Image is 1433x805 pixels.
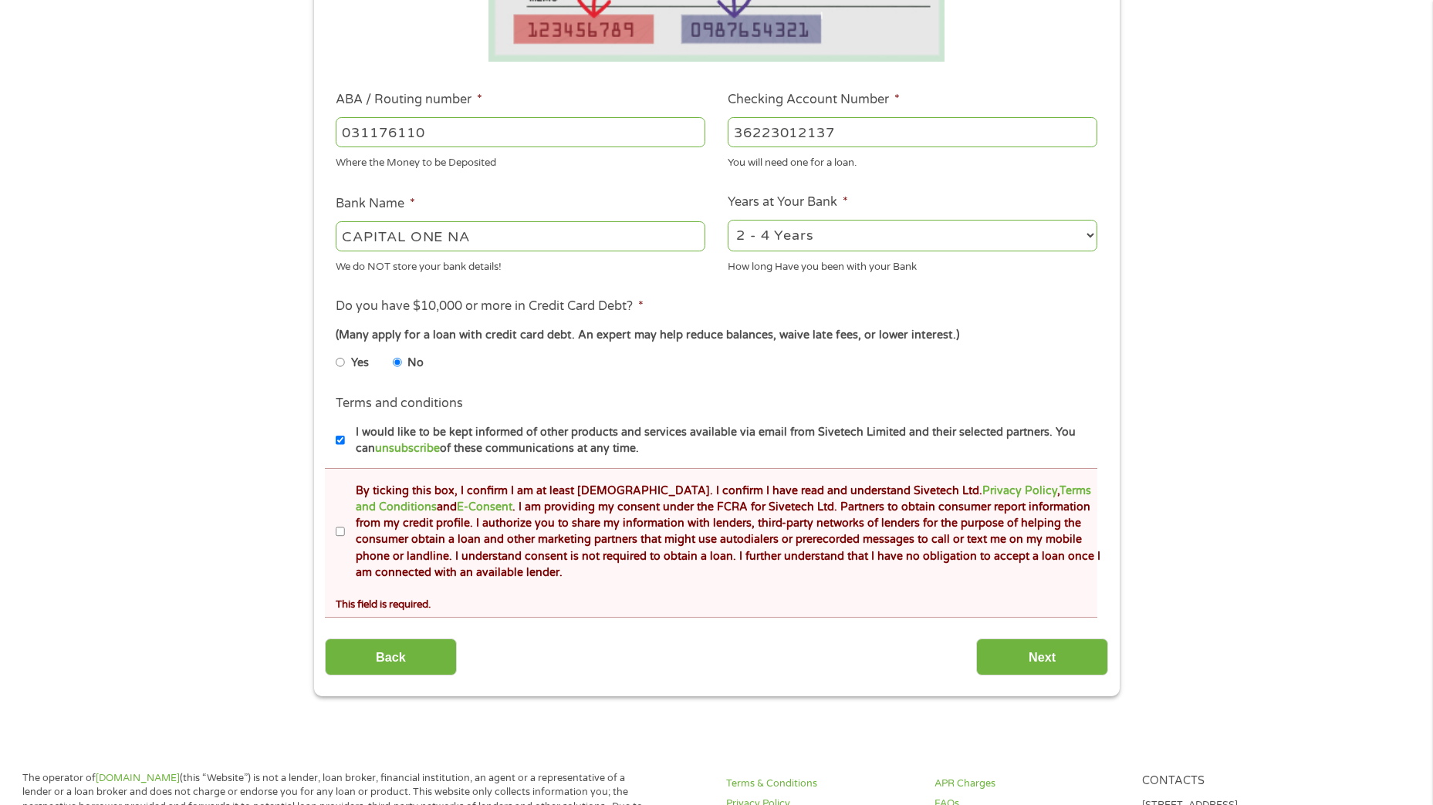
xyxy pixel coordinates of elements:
[728,150,1097,170] div: You will need one for a loan.
[96,772,180,784] a: [DOMAIN_NAME]
[457,500,512,514] a: E-Consent
[356,484,1091,514] a: Terms and Conditions
[345,483,1102,581] label: By ticking this box, I confirm I am at least [DEMOGRAPHIC_DATA]. I confirm I have read and unders...
[336,196,415,212] label: Bank Name
[728,194,848,211] label: Years at Your Bank
[336,117,705,147] input: 263177916
[336,298,644,315] label: Do you have $10,000 or more in Credit Card Debt?
[336,92,482,108] label: ABA / Routing number
[336,396,463,412] label: Terms and conditions
[976,638,1108,676] input: Next
[726,776,916,791] a: Terms & Conditions
[982,484,1057,497] a: Privacy Policy
[336,591,1097,612] div: This field is required.
[728,92,900,108] label: Checking Account Number
[345,424,1102,457] label: I would like to be kept informed of other products and services available via email from Sivetech...
[375,442,440,455] a: unsubscribe
[728,254,1097,275] div: How long Have you been with your Bank
[325,638,457,676] input: Back
[728,117,1097,147] input: 345634636
[407,355,424,372] label: No
[351,355,369,372] label: Yes
[336,150,705,170] div: Where the Money to be Deposited
[336,254,705,275] div: We do NOT store your bank details!
[1142,774,1332,789] h4: Contacts
[934,776,1124,791] a: APR Charges
[336,327,1097,344] div: (Many apply for a loan with credit card debt. An expert may help reduce balances, waive late fees...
